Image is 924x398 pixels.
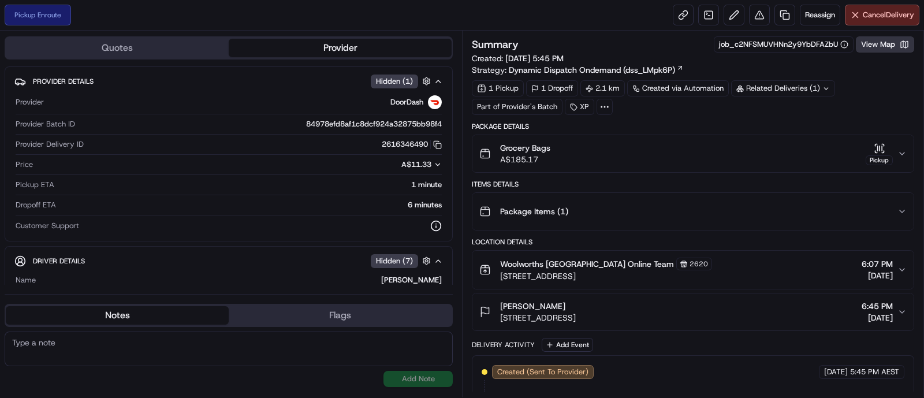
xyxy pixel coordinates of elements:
span: Hidden ( 7 ) [376,256,413,266]
button: Woolworths [GEOGRAPHIC_DATA] Online Team2620[STREET_ADDRESS]6:07 PM[DATE] [472,251,914,289]
div: Related Deliveries (1) [731,80,835,96]
button: 2616346490 [382,139,442,150]
button: CancelDelivery [845,5,919,25]
div: Location Details [472,237,914,247]
div: Strategy: [472,64,684,76]
span: DoorDash [390,97,423,107]
span: Name [16,275,36,285]
span: [STREET_ADDRESS] [500,312,576,323]
span: Provider Batch ID [16,119,75,129]
div: 1 Pickup [472,80,524,96]
span: Pickup ETA [16,180,54,190]
span: Hidden ( 1 ) [376,76,413,87]
a: Created via Automation [627,80,729,96]
div: 2.1 km [580,80,625,96]
button: Hidden (1) [371,74,434,88]
span: A$185.17 [500,154,550,165]
span: 6:45 PM [862,300,893,312]
button: Reassign [800,5,840,25]
div: Pickup [866,155,893,165]
div: [PERSON_NAME] [40,275,442,285]
span: Dropoff ETA [16,200,56,210]
button: A$11.33 [340,159,442,170]
img: doordash_logo_v2.png [428,95,442,109]
span: Dynamic Dispatch Ondemand (dss_LMpk6P) [509,64,675,76]
span: [DATE] 5:45 PM [505,53,564,64]
span: Created (Sent To Provider) [497,367,588,377]
button: [PERSON_NAME][STREET_ADDRESS]6:45 PM[DATE] [472,293,914,330]
span: A$11.33 [401,159,431,169]
button: Notes [6,306,229,325]
span: [DATE] [862,312,893,323]
span: 5:45 PM AEST [850,367,899,377]
button: Package Items (1) [472,193,914,230]
span: Grocery Bags [500,142,550,154]
div: 1 minute [59,180,442,190]
span: 84978efd8af1c8dcf924a32875bb98f4 [306,119,442,129]
span: Price [16,159,33,170]
button: Hidden (7) [371,254,434,268]
button: Grocery BagsA$185.17Pickup [472,135,914,172]
div: XP [565,99,594,115]
div: Package Details [472,122,914,131]
span: [DATE] [862,270,893,281]
div: 6 minutes [61,200,442,210]
button: Pickup [866,143,893,165]
button: Provider [229,39,452,57]
button: Provider DetailsHidden (1) [14,72,443,91]
span: 6:07 PM [862,258,893,270]
span: Provider Delivery ID [16,139,84,150]
span: Reassign [805,10,835,20]
div: 1 Dropoff [526,80,578,96]
button: job_c2NFSMUVHNn2y9YbDFAZbU [719,39,848,50]
span: Created: [472,53,564,64]
button: Driver DetailsHidden (7) [14,251,443,270]
span: [DATE] [824,367,848,377]
button: View Map [856,36,914,53]
span: Provider [16,97,44,107]
span: Driver Details [33,256,85,266]
button: Quotes [6,39,229,57]
span: [PERSON_NAME] [500,300,565,312]
span: Package Items ( 1 ) [500,206,568,217]
span: [STREET_ADDRESS] [500,270,712,282]
button: Flags [229,306,452,325]
h3: Summary [472,39,519,50]
div: Delivery Activity [472,340,535,349]
span: Woolworths [GEOGRAPHIC_DATA] Online Team [500,258,674,270]
button: Add Event [542,338,593,352]
a: Dynamic Dispatch Ondemand (dss_LMpk6P) [509,64,684,76]
div: Items Details [472,180,914,189]
span: Customer Support [16,221,79,231]
span: Cancel Delivery [863,10,914,20]
span: 2620 [690,259,708,269]
span: Provider Details [33,77,94,86]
